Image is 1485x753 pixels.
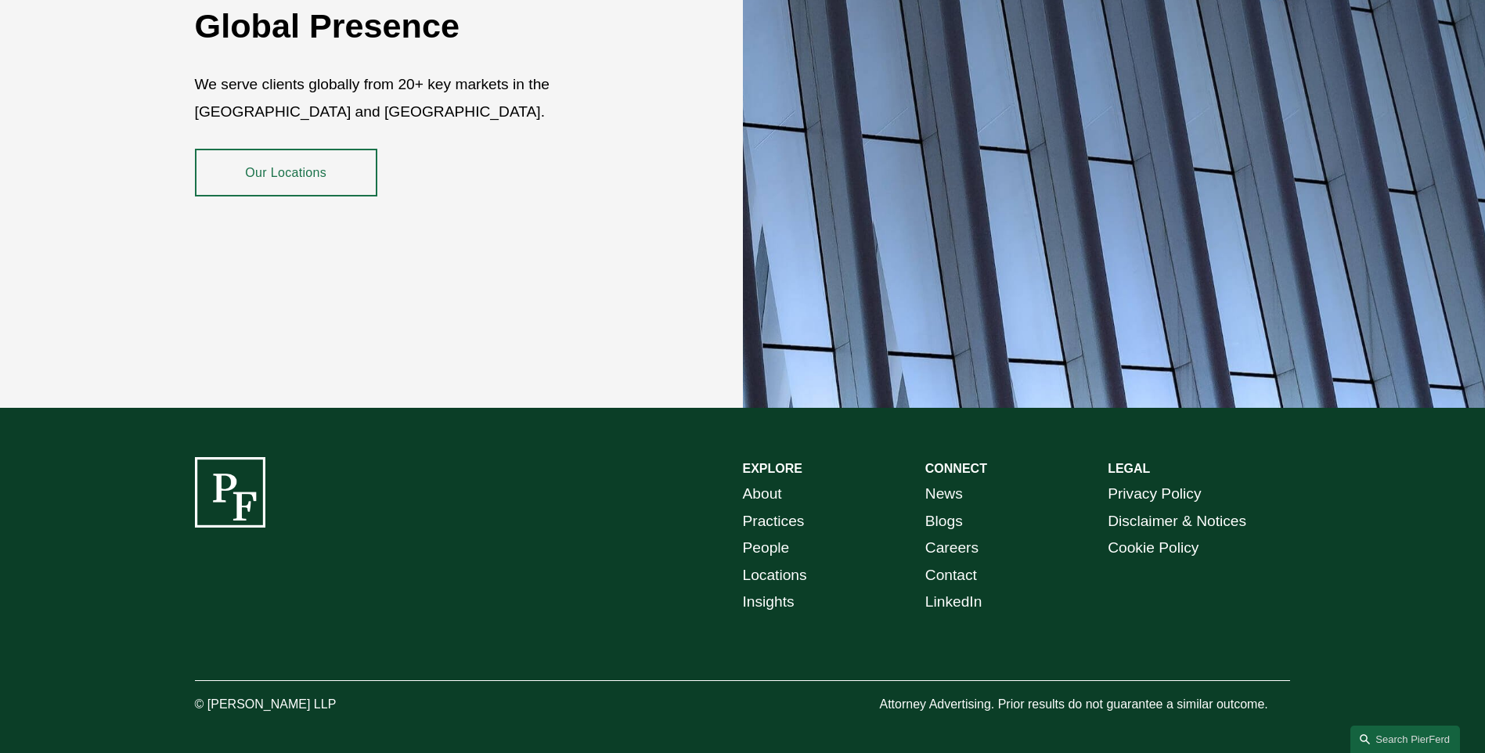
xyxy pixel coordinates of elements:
[743,589,795,616] a: Insights
[925,481,963,508] a: News
[925,508,963,535] a: Blogs
[743,508,805,535] a: Practices
[925,535,979,562] a: Careers
[743,535,790,562] a: People
[925,562,977,589] a: Contact
[1350,726,1460,753] a: Search this site
[879,694,1290,716] p: Attorney Advertising. Prior results do not guarantee a similar outcome.
[195,5,651,46] h2: Global Presence
[743,562,807,589] a: Locations
[1108,508,1246,535] a: Disclaimer & Notices
[925,462,987,475] strong: CONNECT
[1108,535,1198,562] a: Cookie Policy
[1108,481,1201,508] a: Privacy Policy
[1108,462,1150,475] strong: LEGAL
[743,462,802,475] strong: EXPLORE
[195,71,651,125] p: We serve clients globally from 20+ key markets in the [GEOGRAPHIC_DATA] and [GEOGRAPHIC_DATA].
[195,149,377,196] a: Our Locations
[195,694,424,716] p: © [PERSON_NAME] LLP
[925,589,982,616] a: LinkedIn
[743,481,782,508] a: About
